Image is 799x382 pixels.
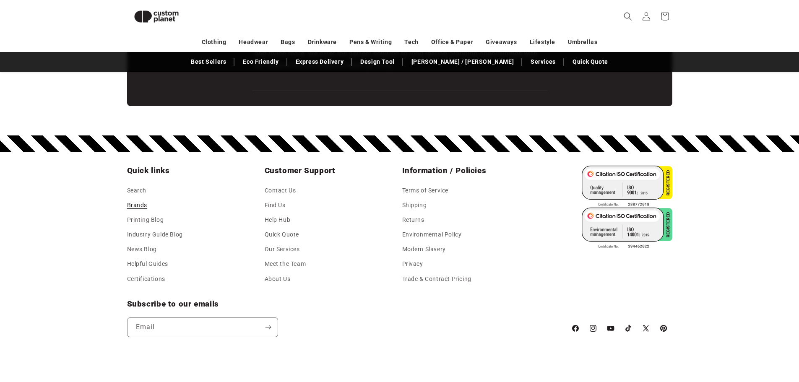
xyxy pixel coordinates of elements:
[402,227,462,242] a: Environmental Policy
[530,35,555,49] a: Lifestyle
[252,78,547,91] iframe: Customer reviews powered by Trustpilot
[127,185,147,198] a: Search
[239,35,268,49] a: Headwear
[402,242,446,257] a: Modern Slavery
[127,227,183,242] a: Industry Guide Blog
[402,198,427,213] a: Shipping
[265,242,300,257] a: Our Services
[202,35,226,49] a: Clothing
[265,166,397,176] h2: Customer Support
[407,55,518,69] a: [PERSON_NAME] / [PERSON_NAME]
[659,291,799,382] iframe: Chat Widget
[265,272,291,286] a: About Us
[356,55,399,69] a: Design Tool
[582,166,672,208] img: ISO 9001 Certified
[486,35,517,49] a: Giveaways
[127,3,186,30] img: Custom Planet
[127,213,164,227] a: Printing Blog
[526,55,560,69] a: Services
[187,55,230,69] a: Best Sellers
[259,317,278,337] button: Subscribe
[404,35,418,49] a: Tech
[265,198,286,213] a: Find Us
[291,55,348,69] a: Express Delivery
[265,213,291,227] a: Help Hub
[619,7,637,26] summary: Search
[568,55,612,69] a: Quick Quote
[127,299,562,309] h2: Subscribe to our emails
[402,166,535,176] h2: Information / Policies
[127,198,148,213] a: Brands
[402,213,424,227] a: Returns
[582,208,672,249] img: ISO 14001 Certified
[308,35,337,49] a: Drinkware
[127,257,168,271] a: Helpful Guides
[239,55,283,69] a: Eco Friendly
[127,242,157,257] a: News Blog
[349,35,392,49] a: Pens & Writing
[127,272,165,286] a: Certifications
[127,166,260,176] h2: Quick links
[265,185,296,198] a: Contact Us
[431,35,473,49] a: Office & Paper
[265,257,306,271] a: Meet the Team
[265,227,299,242] a: Quick Quote
[402,185,449,198] a: Terms of Service
[568,35,597,49] a: Umbrellas
[281,35,295,49] a: Bags
[402,272,471,286] a: Trade & Contract Pricing
[402,257,423,271] a: Privacy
